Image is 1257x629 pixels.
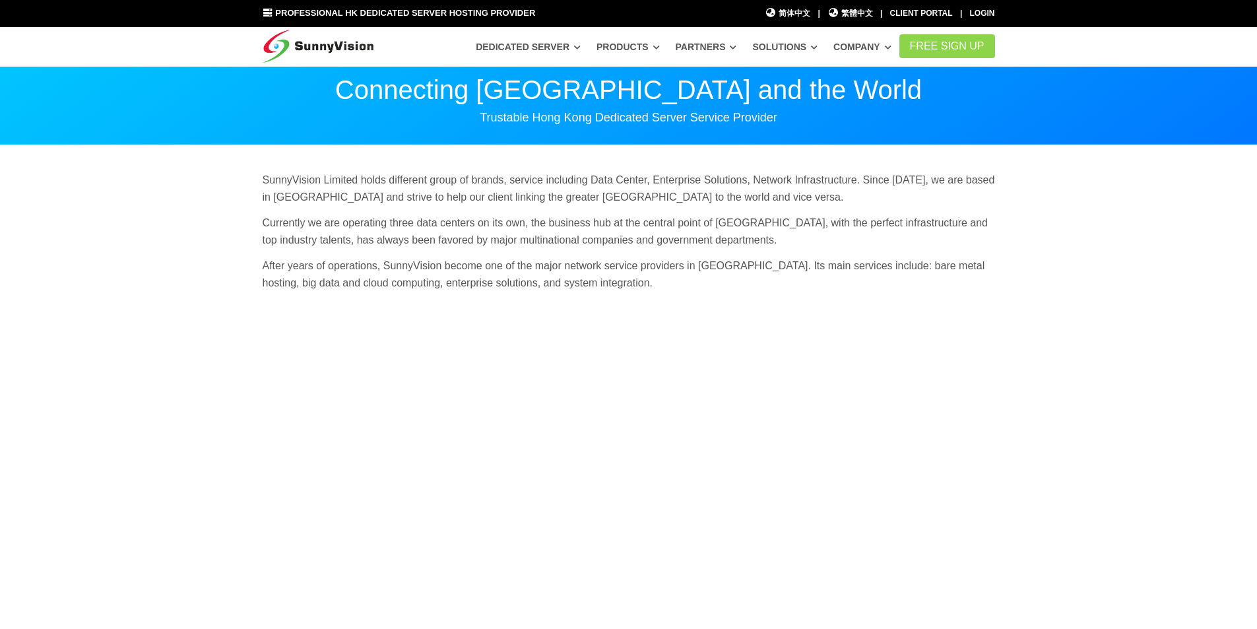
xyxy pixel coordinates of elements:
[476,35,581,59] a: Dedicated Server
[263,172,995,205] p: SunnyVision Limited holds different group of brands, service including Data Center, Enterprise So...
[765,7,811,20] a: 简体中文
[263,110,995,125] p: Trustable Hong Kong Dedicated Server Service Provider
[752,35,818,59] a: Solutions
[263,77,995,103] p: Connecting [GEOGRAPHIC_DATA] and the World
[263,257,995,291] p: After years of operations, SunnyVision become one of the major network service providers in [GEOG...
[970,9,995,18] a: Login
[275,8,535,18] span: Professional HK Dedicated Server Hosting Provider
[890,9,953,18] a: Client Portal
[263,215,995,248] p: Currently we are operating three data centers on its own, the business hub at the central point o...
[676,35,737,59] a: Partners
[960,7,962,20] li: |
[827,7,873,20] a: 繁體中文
[880,7,882,20] li: |
[818,7,820,20] li: |
[596,35,660,59] a: Products
[833,35,891,59] a: Company
[899,34,995,58] a: FREE Sign Up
